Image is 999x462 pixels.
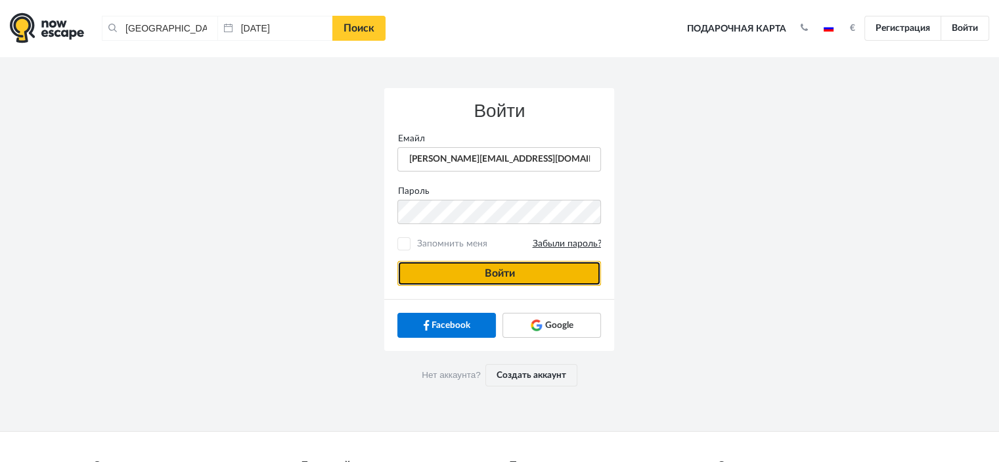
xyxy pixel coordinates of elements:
[941,16,989,41] a: Войти
[10,12,84,43] img: logo
[485,364,577,386] a: Создать аккаунт
[217,16,333,41] input: Дата
[432,319,470,332] span: Facebook
[102,16,217,41] input: Город или название квеста
[397,101,601,122] h3: Войти
[682,14,791,43] a: Подарочная карта
[384,351,614,400] div: Нет аккаунта?
[413,237,601,250] span: Запомнить меня
[388,132,611,145] label: Емайл
[843,22,862,35] button: €
[400,240,409,248] input: Запомнить меняЗабыли пароль?
[864,16,941,41] a: Регистрация
[850,24,855,33] strong: €
[824,25,833,32] img: ru.jpg
[532,238,601,250] a: Забыли пароль?
[397,313,496,338] a: Facebook
[388,185,611,198] label: Пароль
[332,16,386,41] a: Поиск
[544,319,573,332] span: Google
[397,261,601,286] button: Войти
[502,313,601,338] a: Google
